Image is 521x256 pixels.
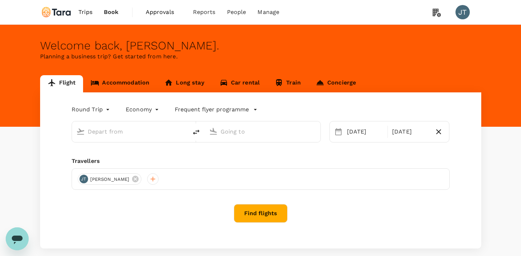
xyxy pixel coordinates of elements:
[40,75,83,92] a: Flight
[104,8,119,16] span: Book
[72,104,112,115] div: Round Trip
[267,75,308,92] a: Train
[78,8,92,16] span: Trips
[257,8,279,16] span: Manage
[72,157,450,165] div: Travellers
[183,131,184,132] button: Open
[83,75,157,92] a: Accommodation
[175,105,257,114] button: Frequent flyer programme
[308,75,363,92] a: Concierge
[78,173,142,185] div: JT[PERSON_NAME]
[86,176,134,183] span: [PERSON_NAME]
[79,175,88,183] div: JT
[455,5,470,19] div: JT
[88,126,173,137] input: Depart from
[188,124,205,141] button: delete
[212,75,267,92] a: Car rental
[227,8,246,16] span: People
[315,131,317,132] button: Open
[193,8,216,16] span: Reports
[344,125,386,139] div: [DATE]
[175,105,249,114] p: Frequent flyer programme
[40,4,73,20] img: Tara Climate Ltd
[40,39,481,52] div: Welcome back , [PERSON_NAME] .
[157,75,212,92] a: Long stay
[126,104,160,115] div: Economy
[146,8,182,16] span: Approvals
[6,227,29,250] iframe: Button to launch messaging window
[389,125,431,139] div: [DATE]
[234,204,288,223] button: Find flights
[221,126,305,137] input: Going to
[40,52,481,61] p: Planning a business trip? Get started from here.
